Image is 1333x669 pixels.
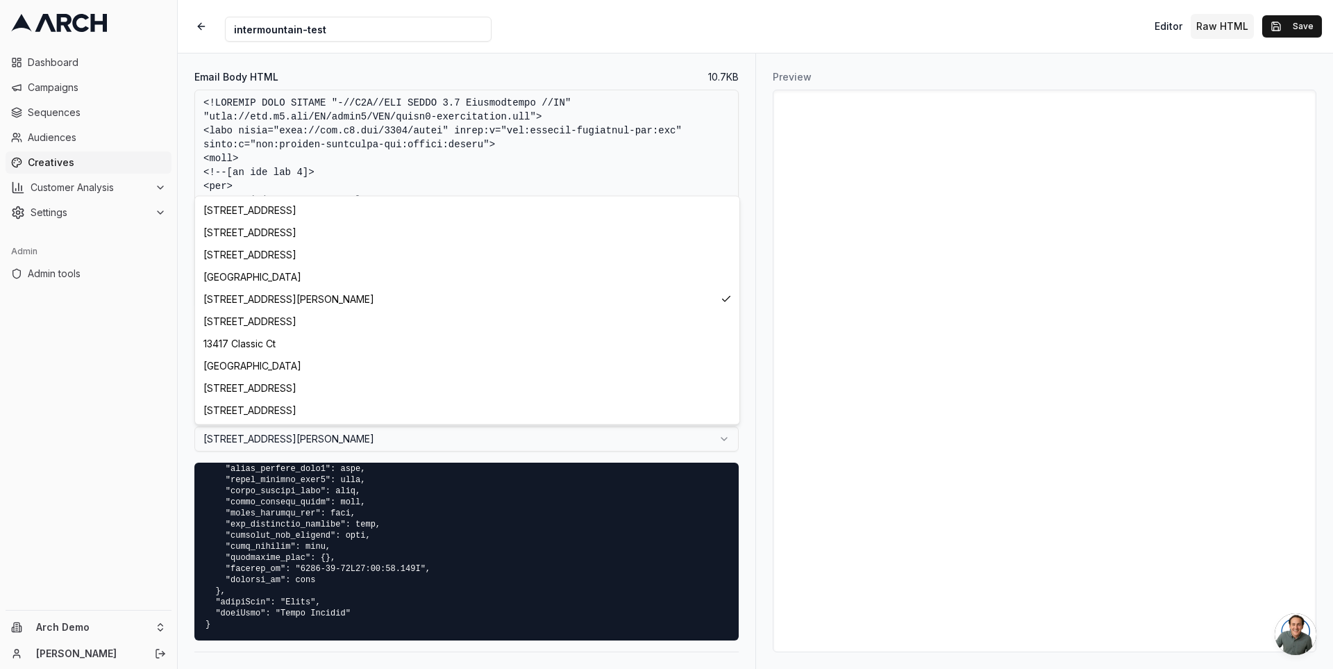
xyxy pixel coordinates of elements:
span: [STREET_ADDRESS] [203,381,296,395]
span: 13417 Classic Ct [203,337,276,351]
span: [GEOGRAPHIC_DATA] [203,270,301,284]
span: [GEOGRAPHIC_DATA] [203,359,301,373]
span: [STREET_ADDRESS][PERSON_NAME] [203,292,374,306]
span: [STREET_ADDRESS] [203,248,296,262]
span: [STREET_ADDRESS] [203,404,296,418]
span: [STREET_ADDRESS] [203,226,296,240]
span: [STREET_ADDRESS] [203,204,296,217]
span: [STREET_ADDRESS] [203,315,296,329]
